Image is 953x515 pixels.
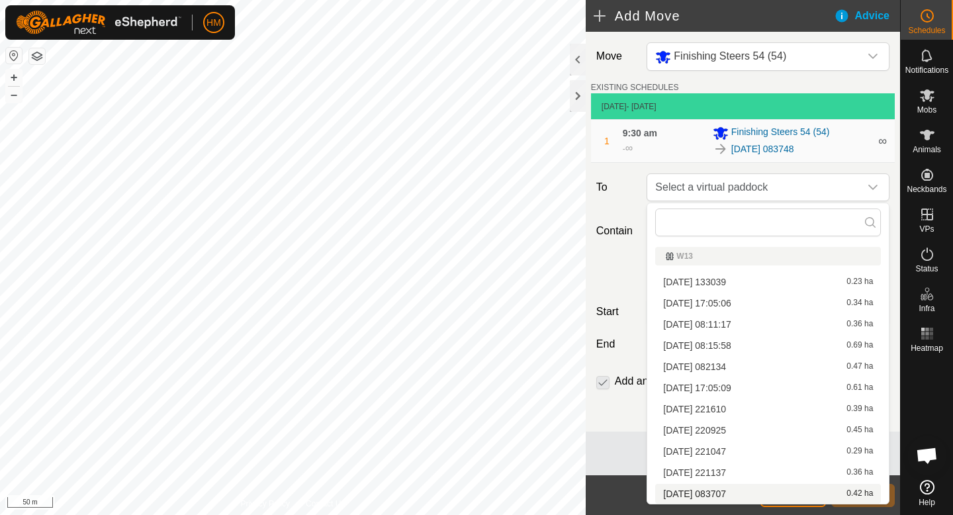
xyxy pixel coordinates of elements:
li: 2025-10-06 221137 [655,463,881,483]
span: 0.69 ha [846,341,873,350]
label: EXISTING SCHEDULES [591,81,679,93]
span: 0.61 ha [846,383,873,393]
span: Status [915,265,938,273]
span: Neckbands [907,185,946,193]
label: End [591,336,642,352]
span: 0.47 ha [846,362,873,371]
span: 0.23 ha [846,277,873,287]
span: [DATE] 08:11:17 [663,320,731,329]
label: Add another scheduled move [615,376,752,387]
span: Finishing Steers 54 (54) [731,125,830,141]
li: 2025-10-06 221047 [655,442,881,461]
button: Reset Map [6,48,22,64]
li: 2025-10-05 17:05:09 [655,378,881,398]
div: Advice [834,8,900,24]
span: Finishing Steers 54 (54) [674,50,786,62]
span: Heatmap [911,344,943,352]
span: [DATE] 221610 [663,404,726,414]
span: [DATE] 133039 [663,277,726,287]
span: [DATE] 220925 [663,426,726,435]
span: HM [206,16,221,30]
span: Finishing Steers 54 [650,43,860,70]
h2: Add Move [594,8,834,24]
span: [DATE] 17:05:06 [663,299,731,308]
span: Help [919,498,935,506]
a: Privacy Policy [240,498,290,510]
span: 9:30 am [623,128,657,138]
a: Contact Us [306,498,345,510]
label: Move [591,42,642,71]
li: 2025-10-03 08:11:17 [655,314,881,334]
span: Animals [913,146,941,154]
label: To [591,173,642,201]
span: [DATE] 08:15:58 [663,341,731,350]
span: Mobs [917,106,936,114]
li: 2025-10-01 133039 [655,272,881,292]
label: Contain [591,223,642,239]
span: [DATE] 17:05:09 [663,383,731,393]
div: - [623,140,633,156]
ul: Option List [647,242,889,504]
img: Gallagher Logo [16,11,181,34]
span: 0.34 ha [846,299,873,308]
div: W13 [666,252,870,260]
span: 0.42 ha [846,489,873,498]
span: 0.36 ha [846,468,873,477]
label: Start [591,304,642,320]
span: [DATE] 083707 [663,489,726,498]
div: dropdown trigger [860,174,886,201]
button: Map Layers [29,48,45,64]
li: 2025-10-03 082134 [655,357,881,377]
span: Select a virtual paddock [650,174,860,201]
li: 2025-10-06 220925 [655,420,881,440]
span: 1 [604,136,610,146]
span: [DATE] [602,102,627,111]
span: Schedules [908,26,945,34]
button: + [6,70,22,85]
span: ∞ [878,134,887,148]
span: 0.45 ha [846,426,873,435]
span: Infra [919,304,934,312]
span: VPs [919,225,934,233]
img: To [713,141,729,157]
div: Open chat [907,436,947,475]
button: – [6,87,22,103]
li: 2025-10-07 083707 [655,484,881,504]
span: 0.36 ha [846,320,873,329]
span: [DATE] 221137 [663,468,726,477]
span: Notifications [905,66,948,74]
span: ∞ [625,142,633,154]
span: [DATE] 082134 [663,362,726,371]
span: 0.39 ha [846,404,873,414]
li: 2025-10-02 17:05:06 [655,293,881,313]
span: 0.29 ha [846,447,873,456]
span: - [DATE] [627,102,657,111]
li: 2025-10-05 221610 [655,399,881,419]
div: dropdown trigger [860,43,886,70]
a: [DATE] 083748 [731,142,794,156]
span: [DATE] 221047 [663,447,726,456]
li: 2025-10-03 08:15:58 [655,336,881,355]
a: Help [901,475,953,512]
